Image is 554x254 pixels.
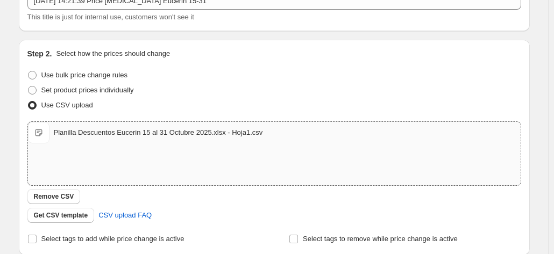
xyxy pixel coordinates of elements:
[27,13,194,21] span: This title is just for internal use, customers won't see it
[54,127,263,138] div: Planilla Descuentos Eucerin 15 al 31 Octubre 2025.xlsx - Hoja1.csv
[303,235,458,243] span: Select tags to remove while price change is active
[41,101,93,109] span: Use CSV upload
[56,48,170,59] p: Select how the prices should change
[27,48,52,59] h2: Step 2.
[34,211,88,220] span: Get CSV template
[92,207,158,224] a: CSV upload FAQ
[27,189,81,204] button: Remove CSV
[27,208,95,223] button: Get CSV template
[41,235,184,243] span: Select tags to add while price change is active
[41,71,127,79] span: Use bulk price change rules
[34,192,74,201] span: Remove CSV
[98,210,152,221] span: CSV upload FAQ
[41,86,134,94] span: Set product prices individually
